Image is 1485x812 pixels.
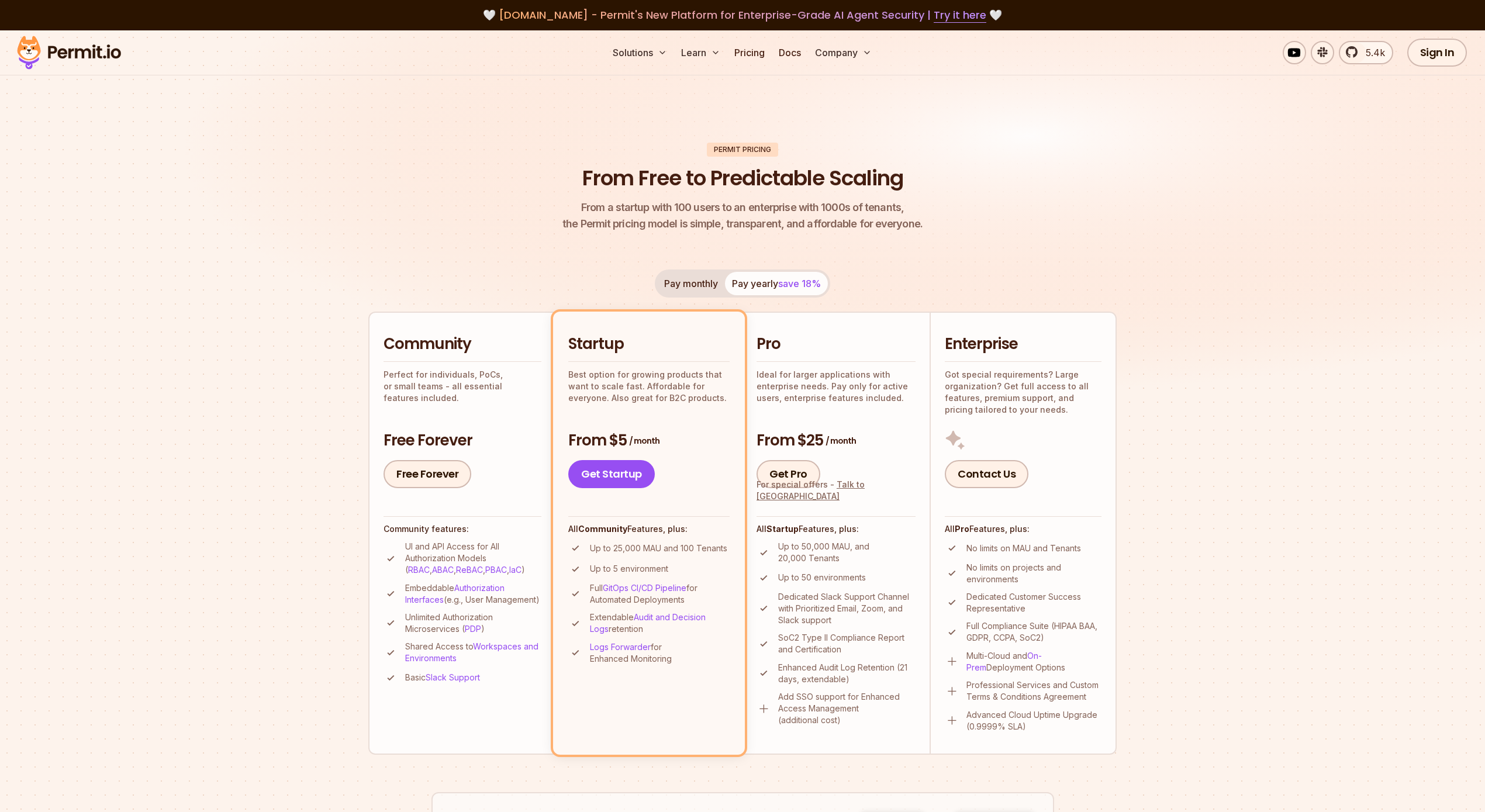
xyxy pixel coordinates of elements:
[568,334,730,355] h2: Startup
[757,430,916,451] h3: From $25
[384,369,541,404] p: Perfect for individuals, PoCs, or small teams - all essential features included.
[966,650,1101,673] p: Multi-Cloud and Deployment Options
[1407,39,1467,67] a: Sign In
[966,620,1101,644] p: Full Compliance Suite (HIPAA BAA, GDPR, CCPA, SoC2)
[405,541,541,576] p: UI and API Access for All Authorization Models ( , , , , )
[603,583,686,593] a: GitOps CI/CD Pipeline
[757,334,916,355] h2: Pro
[405,583,505,604] a: Authorization Interfaces
[629,435,659,447] span: / month
[757,460,820,488] a: Get Pro
[590,641,730,665] p: for Enhanced Monitoring
[966,591,1101,614] p: Dedicated Customer Success Representative
[774,41,806,64] a: Docs
[757,523,916,535] h4: All Features, plus:
[485,565,507,575] a: PBAC
[826,435,856,447] span: / month
[608,41,672,64] button: Solutions
[12,33,126,72] img: Permit logo
[384,430,541,451] h3: Free Forever
[568,523,730,535] h4: All Features, plus:
[766,524,799,534] strong: Startup
[757,479,916,502] div: For special offers -
[778,572,866,583] p: Up to 50 environments
[590,543,727,554] p: Up to 25,000 MAU and 100 Tenants
[568,430,730,451] h3: From $5
[509,565,522,575] a: IaC
[934,8,986,23] a: Try it here
[778,662,916,685] p: Enhanced Audit Log Retention (21 days, extendable)
[590,582,730,606] p: Full for Automated Deployments
[405,641,541,664] p: Shared Access to
[590,563,668,575] p: Up to 5 environment
[945,334,1101,355] h2: Enterprise
[432,565,454,575] a: ABAC
[590,642,651,652] a: Logs Forwarder
[966,679,1101,703] p: Professional Services and Custom Terms & Conditions Agreement
[465,624,481,634] a: PDP
[568,369,730,404] p: Best option for growing products that want to scale fast. Affordable for everyone. Also great for...
[778,591,916,626] p: Dedicated Slack Support Channel with Prioritized Email, Zoom, and Slack support
[590,612,706,634] a: Audit and Decision Logs
[405,582,541,606] p: Embeddable (e.g., User Management)
[945,523,1101,535] h4: All Features, plus:
[778,541,916,564] p: Up to 50,000 MAU, and 20,000 Tenants
[28,7,1457,23] div: 🤍 🤍
[405,611,541,635] p: Unlimited Authorization Microservices ( )
[757,369,916,404] p: Ideal for larger applications with enterprise needs. Pay only for active users, enterprise featur...
[426,672,480,682] a: Slack Support
[966,651,1042,672] a: On-Prem
[945,460,1028,488] a: Contact Us
[778,691,916,726] p: Add SSO support for Enhanced Access Management (additional cost)
[499,8,986,22] span: [DOMAIN_NAME] - Permit's New Platform for Enterprise-Grade AI Agent Security |
[810,41,876,64] button: Company
[966,543,1081,554] p: No limits on MAU and Tenants
[568,460,655,488] a: Get Startup
[657,272,725,295] button: Pay monthly
[562,199,923,232] p: the Permit pricing model is simple, transparent, and affordable for everyone.
[582,164,903,193] h1: From Free to Predictable Scaling
[707,143,778,157] div: Permit Pricing
[590,611,730,635] p: Extendable retention
[1339,41,1393,64] a: 5.4k
[730,41,769,64] a: Pricing
[955,524,969,534] strong: Pro
[778,632,916,655] p: SoC2 Type II Compliance Report and Certification
[966,709,1101,732] p: Advanced Cloud Uptime Upgrade (0.9999% SLA)
[1359,46,1385,60] span: 5.4k
[966,562,1101,585] p: No limits on projects and environments
[384,460,471,488] a: Free Forever
[945,369,1101,416] p: Got special requirements? Large organization? Get full access to all features, premium support, a...
[408,565,430,575] a: RBAC
[384,523,541,535] h4: Community features:
[405,672,480,683] p: Basic
[562,199,923,216] span: From a startup with 100 users to an enterprise with 1000s of tenants,
[676,41,725,64] button: Learn
[384,334,541,355] h2: Community
[578,524,627,534] strong: Community
[456,565,483,575] a: ReBAC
